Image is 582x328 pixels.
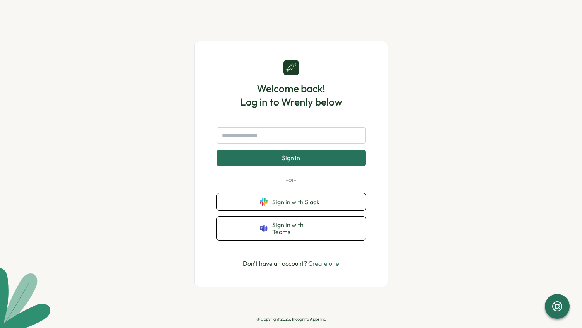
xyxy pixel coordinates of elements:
[217,176,366,184] p: -or-
[308,260,339,267] a: Create one
[217,150,366,166] button: Sign in
[217,217,366,240] button: Sign in with Teams
[240,82,342,109] h1: Welcome back! Log in to Wrenly below
[272,221,323,236] span: Sign in with Teams
[217,193,366,210] button: Sign in with Slack
[256,317,326,322] p: © Copyright 2025, Incognito Apps Inc
[282,154,300,161] span: Sign in
[243,259,339,268] p: Don't have an account?
[272,198,323,205] span: Sign in with Slack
